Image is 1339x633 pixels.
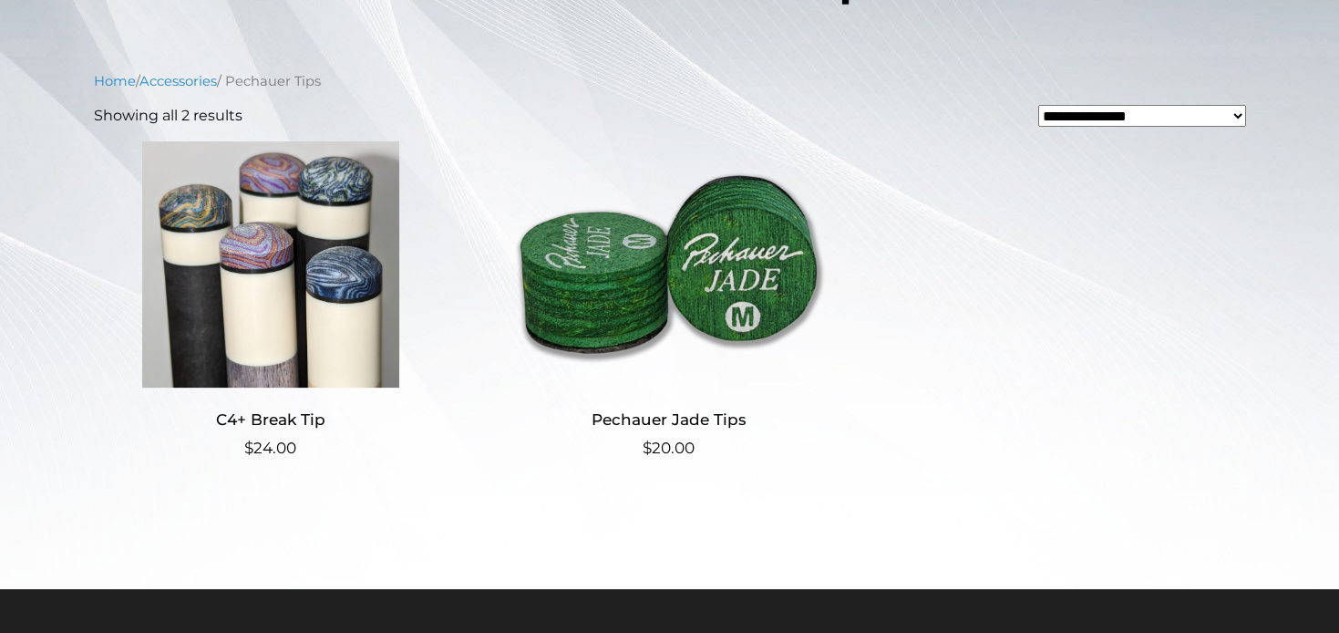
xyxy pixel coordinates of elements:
[94,105,242,127] p: Showing all 2 results
[643,439,652,457] span: $
[491,141,846,460] a: Pechauer Jade Tips $20.00
[94,141,448,388] img: C4+ Break Tip
[94,73,136,89] a: Home
[139,73,217,89] a: Accessories
[643,439,695,457] bdi: 20.00
[491,141,846,388] img: Pechauer Jade Tips
[491,402,846,436] h2: Pechauer Jade Tips
[94,141,448,460] a: C4+ Break Tip $24.00
[1038,105,1246,127] select: Shop order
[244,439,296,457] bdi: 24.00
[244,439,253,457] span: $
[94,402,448,436] h2: C4+ Break Tip
[94,71,1246,91] nav: Breadcrumb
